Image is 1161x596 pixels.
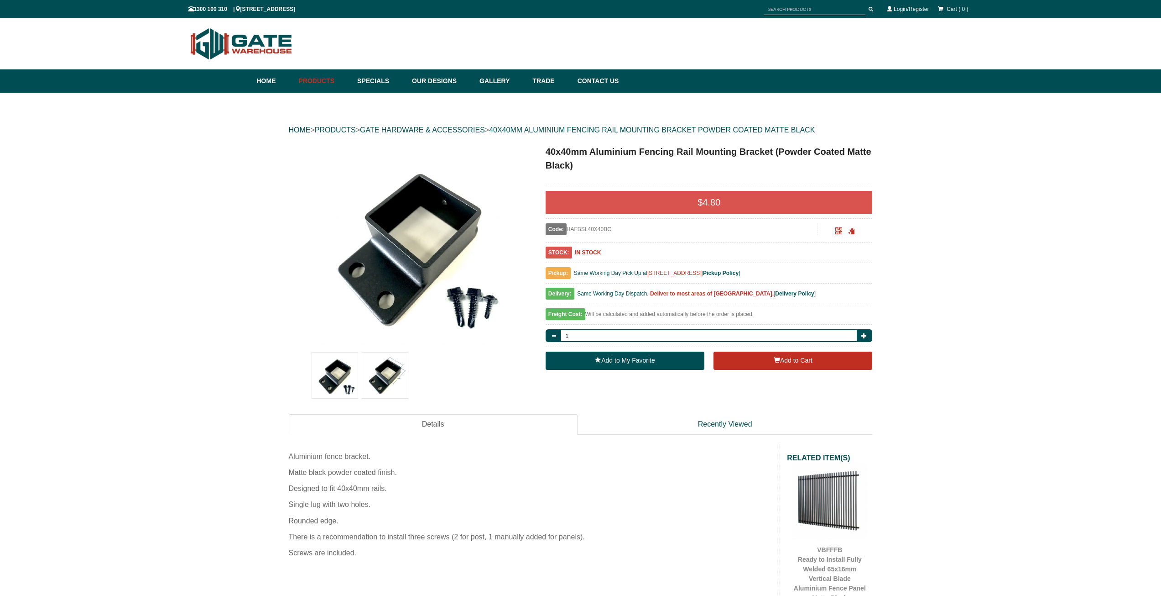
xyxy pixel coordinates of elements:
a: Recently Viewed [578,414,873,435]
span: Click to copy the URL [848,228,855,235]
div: Will be calculated and added automatically before the order is placed. [546,309,873,325]
a: 40x40mm Aluminium Fencing Rail Mounting Bracket (Powder Coated Matte Black) - - Gate Warehouse [290,145,531,346]
span: 1300 100 310 | [STREET_ADDRESS] [188,6,296,12]
a: Gallery [475,69,528,93]
button: Add to Cart [713,352,872,370]
span: Cart ( 0 ) [947,6,968,12]
div: Screws are included. [289,545,773,561]
img: VBFFFB - Ready to Install Fully Welded 65x16mm Vertical Blade - Aluminium Fence Panel - Matte Bla... [791,463,868,539]
input: SEARCH PRODUCTS [764,4,865,15]
a: Pickup Policy [703,270,739,276]
a: Add to My Favorite [546,352,704,370]
h1: 40x40mm Aluminium Fencing Rail Mounting Bracket (Powder Coated Matte Black) [546,145,873,172]
div: [ ] [546,288,873,304]
a: [STREET_ADDRESS] [647,270,702,276]
a: 40X40MM ALUMINIUM FENCING RAIL MOUNTING BRACKET POWDER COATED MATTE BLACK [489,126,815,134]
img: 40x40mm Aluminium Fencing Rail Mounting Bracket (Powder Coated Matte Black) [312,353,358,398]
span: Delivery: [546,288,574,300]
a: Specials [353,69,407,93]
b: IN STOCK [575,249,601,256]
span: Code: [546,223,567,235]
div: Designed to fit 40x40mm rails. [289,480,773,496]
div: > > > [289,116,873,145]
img: Gate Warehouse [188,23,295,65]
div: Matte black powder coated finish. [289,464,773,480]
span: STOCK: [546,247,572,258]
span: 4.80 [703,197,720,207]
span: Same Working Day Dispatch. [577,290,649,297]
a: Delivery Policy [775,290,814,297]
div: HAFBSL40X40BC [546,223,818,235]
span: Same Working Day Pick Up at [ ] [574,270,740,276]
h2: RELATED ITEM(S) [787,453,872,463]
a: PRODUCTS [315,126,356,134]
img: 40x40mm Aluminium Fencing Rail Mounting Bracket (Powder Coated Matte Black) [362,353,408,398]
span: Freight Cost: [546,308,585,320]
span: Pickup: [546,267,571,279]
div: Single lug with two holes. [289,496,773,512]
a: Home [257,69,294,93]
a: GATE HARDWARE & ACCESSORIES [360,126,485,134]
b: Deliver to most areas of [GEOGRAPHIC_DATA]. [650,290,774,297]
a: Trade [528,69,573,93]
a: HOME [289,126,311,134]
a: Click to enlarge and scan to share. [835,229,842,235]
a: Login/Register [894,6,929,12]
div: Rounded edge. [289,513,773,529]
a: Contact Us [573,69,619,93]
div: There is a recommendation to install three screws (2 for post, 1 manually added for panels). [289,529,773,545]
div: $ [546,191,873,214]
a: Details [289,414,578,435]
img: 40x40mm Aluminium Fencing Rail Mounting Bracket (Powder Coated Matte Black) - - Gate Warehouse [310,145,510,346]
a: Products [294,69,353,93]
a: Our Designs [407,69,475,93]
div: Aluminium fence bracket. [289,448,773,464]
